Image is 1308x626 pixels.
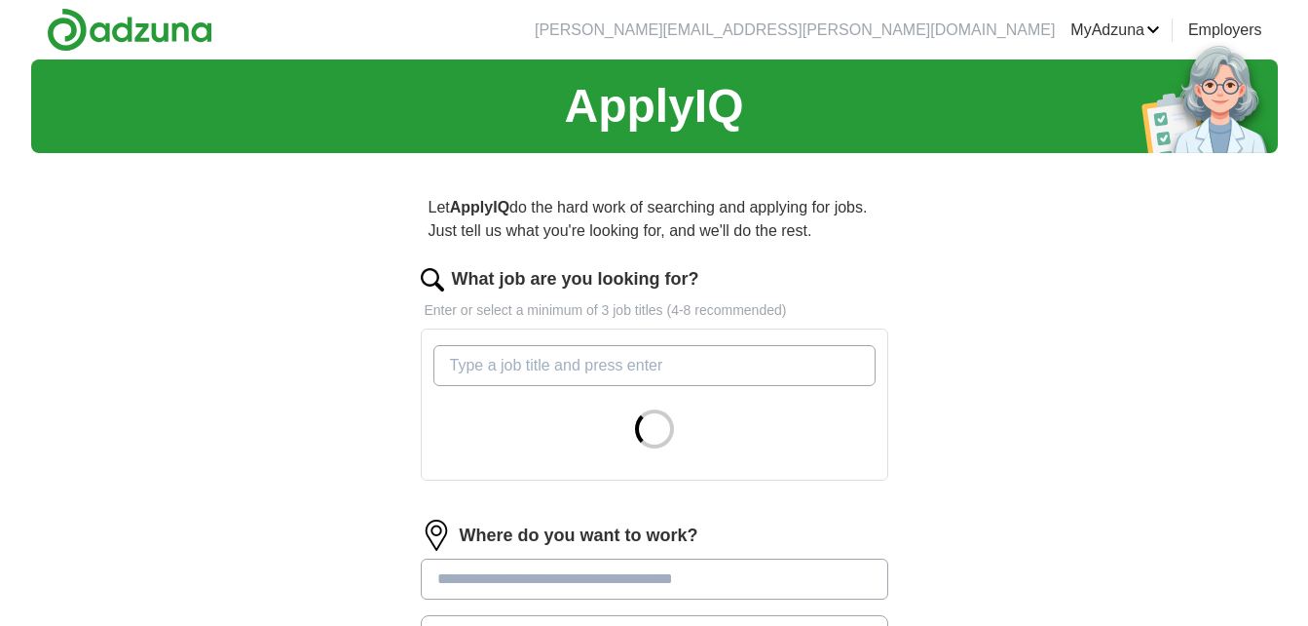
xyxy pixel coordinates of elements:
input: Type a job title and press enter [433,345,876,386]
h1: ApplyIQ [564,71,743,141]
p: Enter or select a minimum of 3 job titles (4-8 recommended) [421,300,888,321]
a: MyAdzuna [1070,19,1160,42]
strong: ApplyIQ [450,199,509,215]
img: search.png [421,268,444,292]
label: Where do you want to work? [460,523,698,549]
a: Employers [1188,19,1262,42]
img: Adzuna logo [47,8,212,52]
li: [PERSON_NAME][EMAIL_ADDRESS][PERSON_NAME][DOMAIN_NAME] [535,19,1055,42]
img: location.png [421,520,452,551]
label: What job are you looking for? [452,266,699,293]
p: Let do the hard work of searching and applying for jobs. Just tell us what you're looking for, an... [421,188,888,251]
